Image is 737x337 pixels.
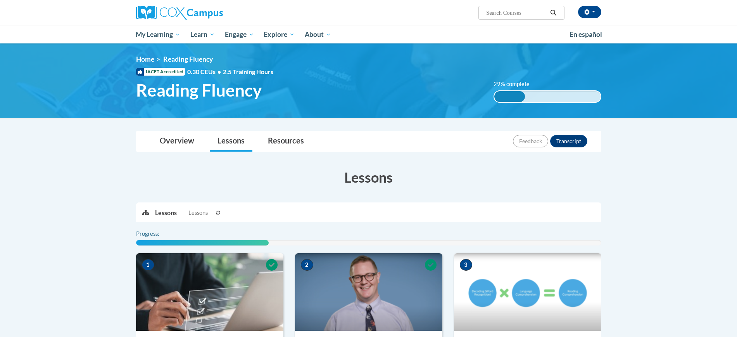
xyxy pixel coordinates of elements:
button: Account Settings [578,6,601,18]
a: Engage [220,26,259,43]
input: Search Courses [485,8,547,17]
span: En español [570,30,602,38]
span: 0.30 CEUs [187,67,223,76]
span: • [217,68,221,75]
span: 2 [301,259,313,271]
div: 29% complete [494,91,525,102]
span: Lessons [188,209,208,217]
span: 1 [142,259,154,271]
label: 29% complete [494,80,538,88]
button: Transcript [550,135,587,147]
span: Engage [225,30,254,39]
a: Learn [185,26,220,43]
a: Cox Campus [136,6,283,20]
p: Lessons [155,209,177,217]
img: Cox Campus [136,6,223,20]
a: Explore [259,26,300,43]
label: Progress: [136,230,181,238]
h3: Lessons [136,168,601,187]
span: My Learning [136,30,180,39]
a: Overview [152,131,202,152]
span: Reading Fluency [136,80,262,100]
img: Course Image [295,253,442,331]
a: Resources [260,131,312,152]
span: 2.5 Training Hours [223,68,273,75]
a: About [300,26,336,43]
span: About [305,30,331,39]
button: Search [547,8,559,17]
button: Feedback [513,135,548,147]
span: IACET Accredited [136,68,185,76]
span: Reading Fluency [163,55,213,63]
a: Home [136,55,154,63]
span: Explore [264,30,295,39]
span: Learn [190,30,215,39]
span: 3 [460,259,472,271]
a: Lessons [210,131,252,152]
a: My Learning [131,26,186,43]
img: Course Image [454,253,601,331]
img: Course Image [136,253,283,331]
a: En español [564,26,607,43]
div: Main menu [124,26,613,43]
